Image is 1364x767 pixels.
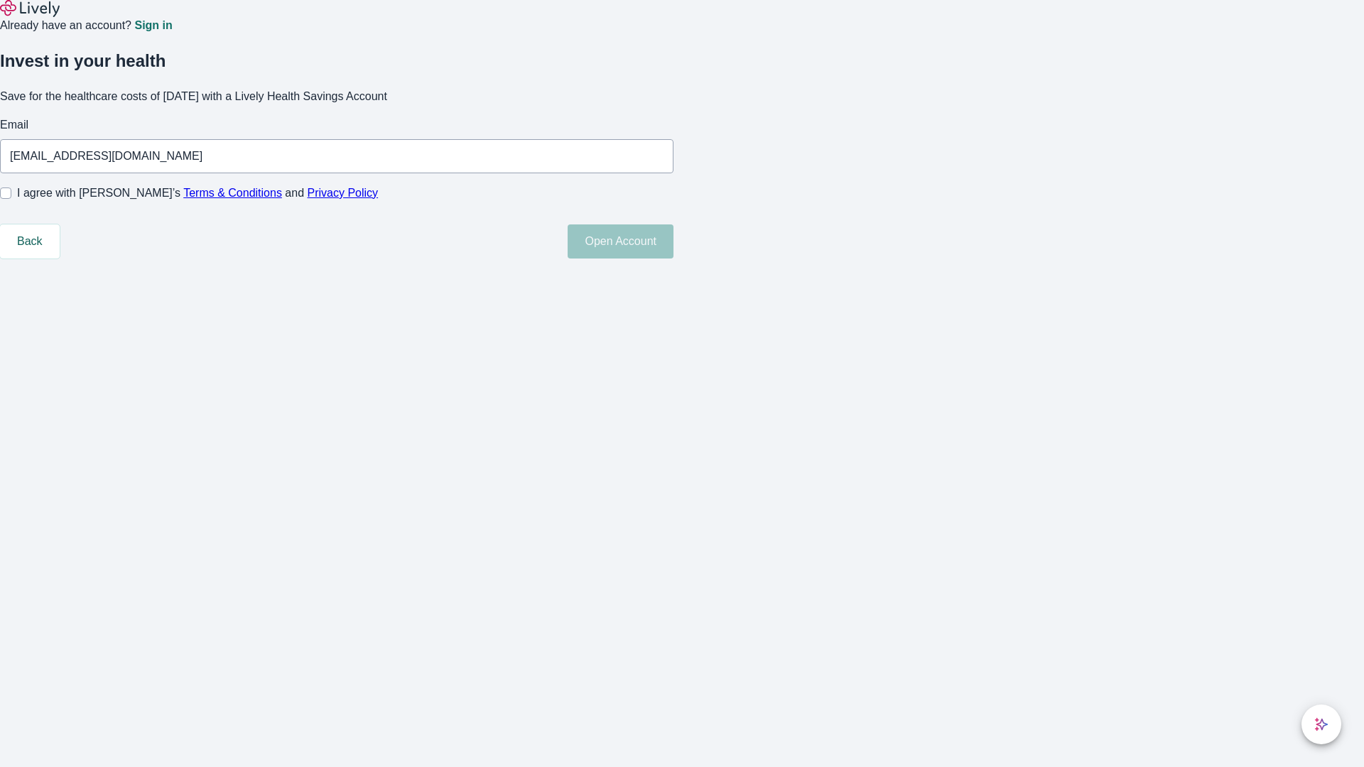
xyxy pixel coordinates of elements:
a: Sign in [134,20,172,31]
a: Privacy Policy [308,187,379,199]
button: chat [1301,705,1341,744]
a: Terms & Conditions [183,187,282,199]
span: I agree with [PERSON_NAME]’s and [17,185,378,202]
svg: Lively AI Assistant [1314,717,1328,731]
